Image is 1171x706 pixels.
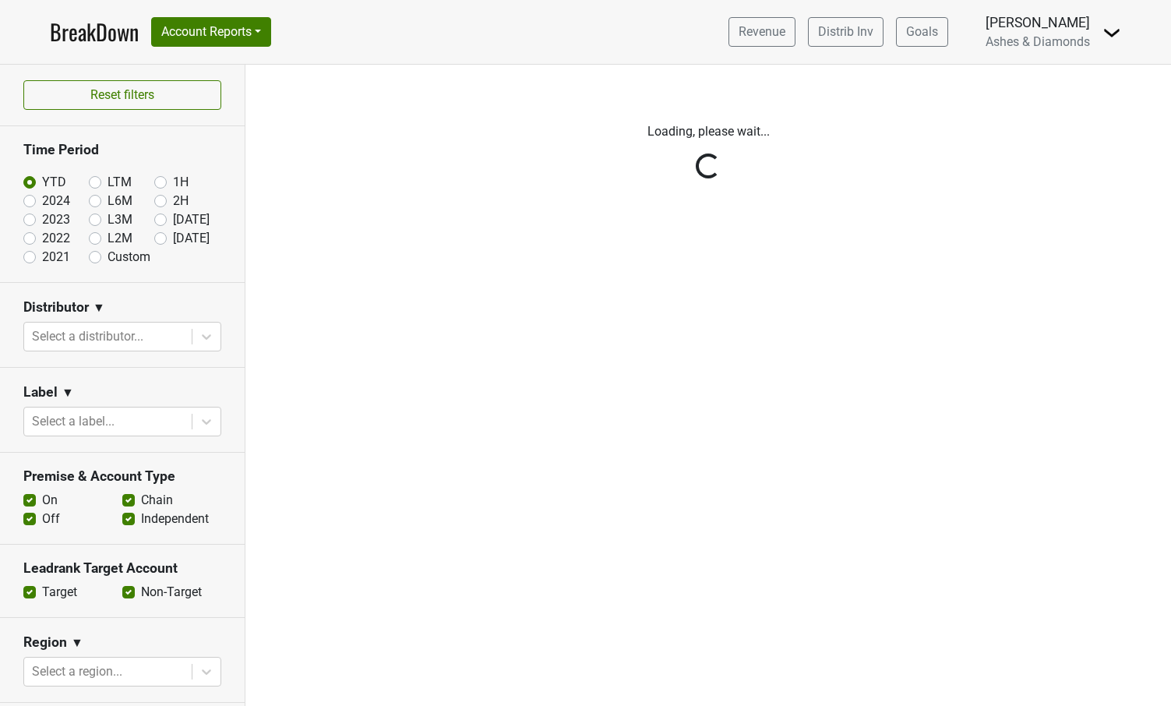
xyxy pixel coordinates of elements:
[986,12,1090,33] div: [PERSON_NAME]
[50,16,139,48] a: BreakDown
[728,17,795,47] a: Revenue
[151,17,271,47] button: Account Reports
[1102,23,1121,42] img: Dropdown Menu
[276,122,1141,141] p: Loading, please wait...
[808,17,884,47] a: Distrib Inv
[896,17,948,47] a: Goals
[986,34,1090,49] span: Ashes & Diamonds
